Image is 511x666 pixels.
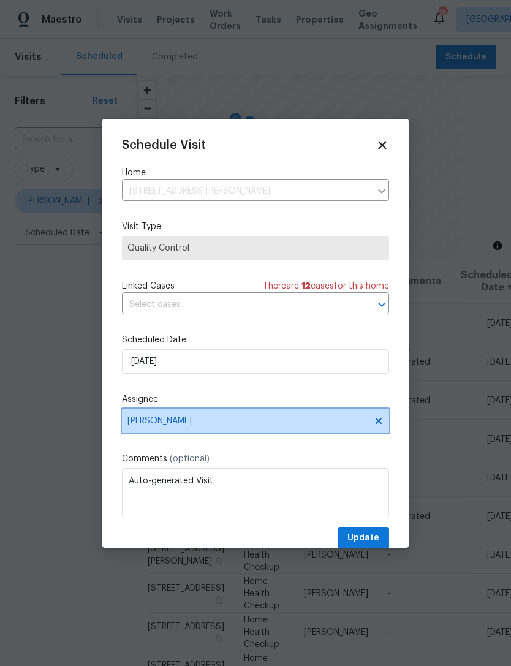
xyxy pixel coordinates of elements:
span: Linked Cases [122,280,175,292]
span: 12 [301,282,311,290]
label: Visit Type [122,221,389,233]
span: Close [376,138,389,152]
input: Enter in an address [122,182,371,201]
span: Update [347,531,379,546]
span: There are case s for this home [263,280,389,292]
input: M/D/YYYY [122,349,389,374]
textarea: Auto-generated Visit [122,468,389,517]
input: Select cases [122,295,355,314]
span: Quality Control [127,242,384,254]
button: Update [338,527,389,550]
span: Schedule Visit [122,139,206,151]
label: Home [122,167,389,179]
label: Scheduled Date [122,334,389,346]
label: Assignee [122,393,389,406]
span: [PERSON_NAME] [127,416,368,426]
button: Open [373,296,390,313]
span: (optional) [170,455,210,463]
label: Comments [122,453,389,465]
